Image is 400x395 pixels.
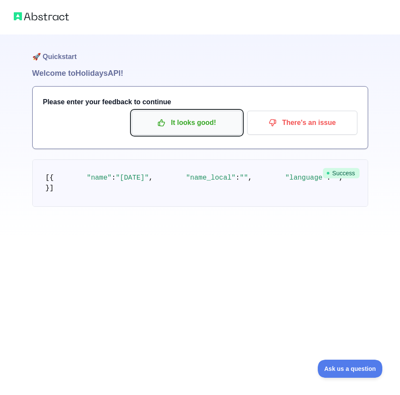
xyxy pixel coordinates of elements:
[248,174,252,182] span: ,
[236,174,240,182] span: :
[132,111,242,135] button: It looks good!
[14,10,69,22] img: Abstract logo
[87,174,112,182] span: "name"
[112,174,116,182] span: :
[247,111,357,135] button: There's an issue
[116,174,149,182] span: "[DATE]"
[240,174,248,182] span: ""
[32,34,368,67] h1: 🚀 Quickstart
[318,360,383,378] iframe: Toggle Customer Support
[32,67,368,79] h1: Welcome to Holidays API!
[43,97,357,107] h3: Please enter your feedback to continue
[323,168,360,178] span: Success
[285,174,326,182] span: "language"
[254,115,351,130] p: There's an issue
[46,174,50,182] span: [
[149,174,153,182] span: ,
[186,174,236,182] span: "name_local"
[138,115,236,130] p: It looks good!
